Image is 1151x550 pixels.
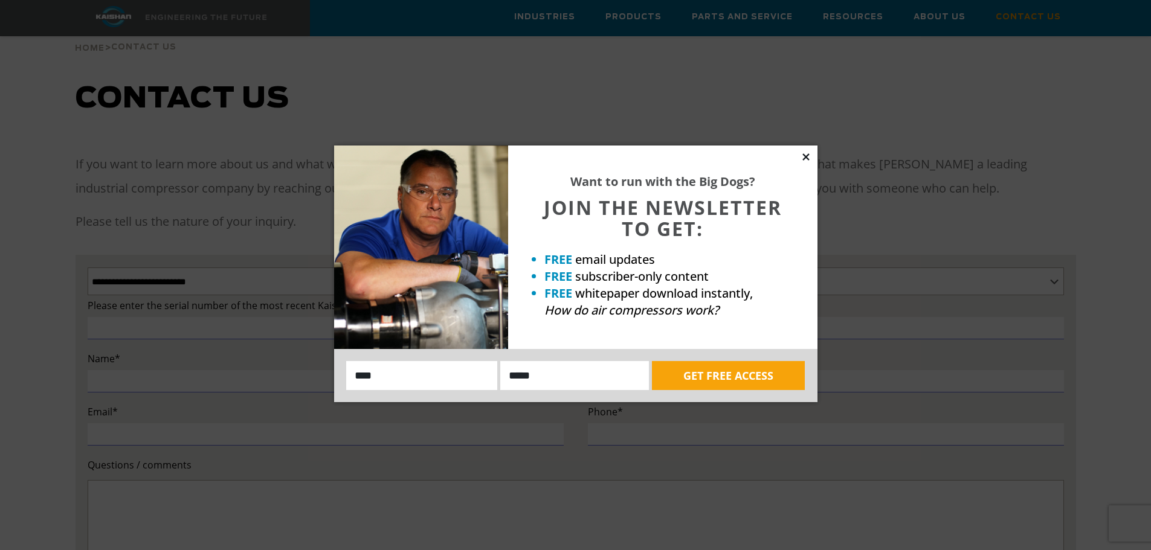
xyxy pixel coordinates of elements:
[544,268,572,284] strong: FREE
[575,268,709,284] span: subscriber-only content
[500,361,649,390] input: Email
[346,361,498,390] input: Name:
[544,285,572,301] strong: FREE
[652,361,805,390] button: GET FREE ACCESS
[801,152,811,162] button: Close
[575,285,753,301] span: whitepaper download instantly,
[544,302,719,318] em: How do air compressors work?
[544,194,782,241] span: JOIN THE NEWSLETTER TO GET:
[575,251,655,267] span: email updates
[544,251,572,267] strong: FREE
[570,173,755,190] strong: Want to run with the Big Dogs?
